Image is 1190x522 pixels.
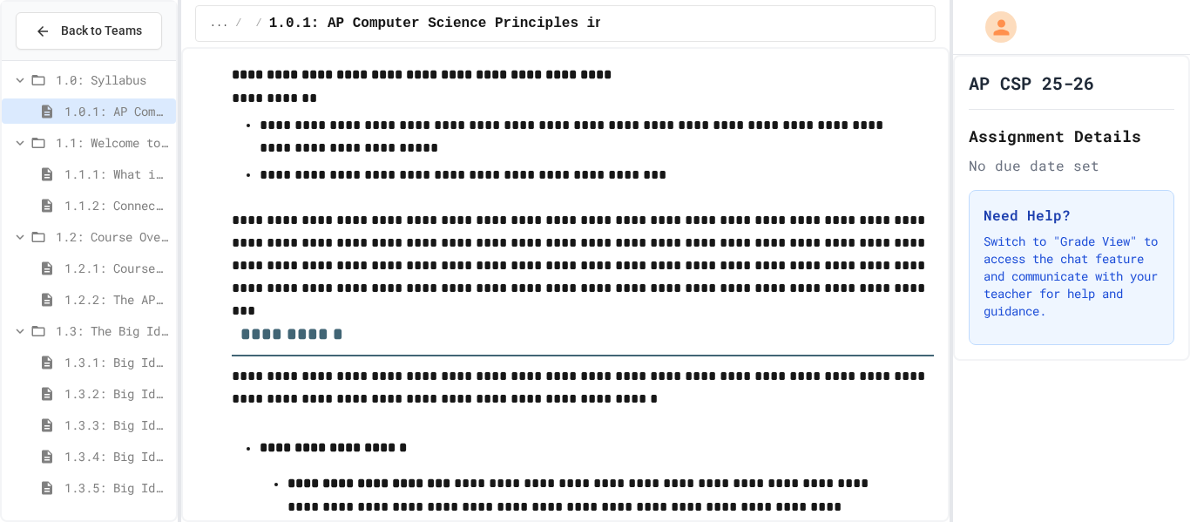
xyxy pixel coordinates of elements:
span: 1.2.2: The AP Exam [64,290,169,308]
div: No due date set [969,155,1174,176]
h3: Need Help? [984,205,1160,226]
span: 1.1: Welcome to Computer Science [56,133,169,152]
span: 1.2.1: Course Overview [64,259,169,277]
span: ... [210,17,229,31]
span: 1.3.3: Big Idea 3 - Algorithms and Programming [64,416,169,434]
span: 1.3.5: Big Idea 5 - Impact of Computing [64,478,169,497]
span: Back to Teams [61,22,142,40]
span: 1.0: Syllabus [56,71,169,89]
span: 1.3.2: Big Idea 2 - Data [64,384,169,403]
button: Back to Teams [16,12,162,50]
div: My Account [967,7,1021,47]
span: 1.3.1: Big Idea 1 - Creative Development [64,353,169,371]
span: 1.1.1: What is Computer Science? [64,165,169,183]
span: / [256,17,262,31]
span: 1.3: The Big Ideas [56,322,169,340]
span: 1.1.2: Connect with Your World [64,196,169,214]
h1: AP CSP 25-26 [969,71,1094,95]
span: 1.0.1: AP Computer Science Principles in Python Course Syllabus [64,102,169,120]
h2: Assignment Details [969,124,1174,148]
span: 1.2: Course Overview and the AP Exam [56,227,169,246]
span: 1.0.1: AP Computer Science Principles in Python Course Syllabus [269,13,796,34]
span: 1.3.4: Big Idea 4 - Computing Systems and Networks [64,447,169,465]
span: / [235,17,241,31]
p: Switch to "Grade View" to access the chat feature and communicate with your teacher for help and ... [984,233,1160,320]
